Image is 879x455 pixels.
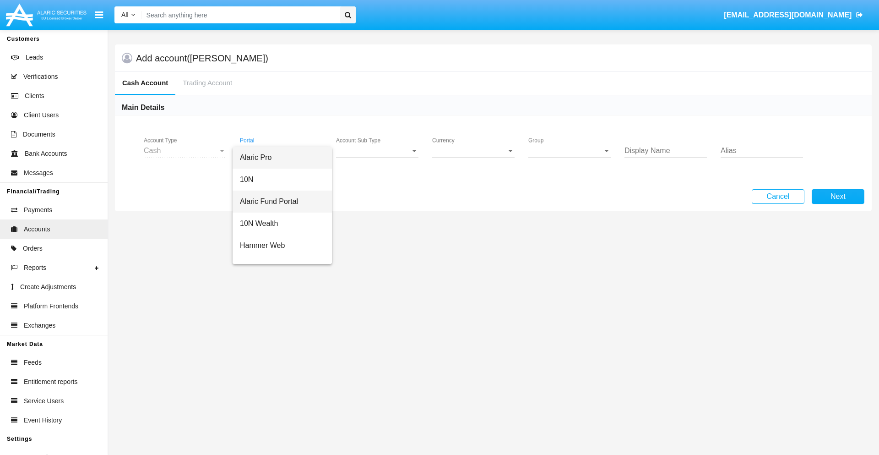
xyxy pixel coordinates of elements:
[240,235,325,257] span: Hammer Web
[240,147,325,169] span: Alaric Pro
[240,191,325,213] span: Alaric Fund Portal
[240,257,325,279] span: Alaric MyPortal Trade
[240,169,325,191] span: 10N
[240,213,325,235] span: 10N Wealth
